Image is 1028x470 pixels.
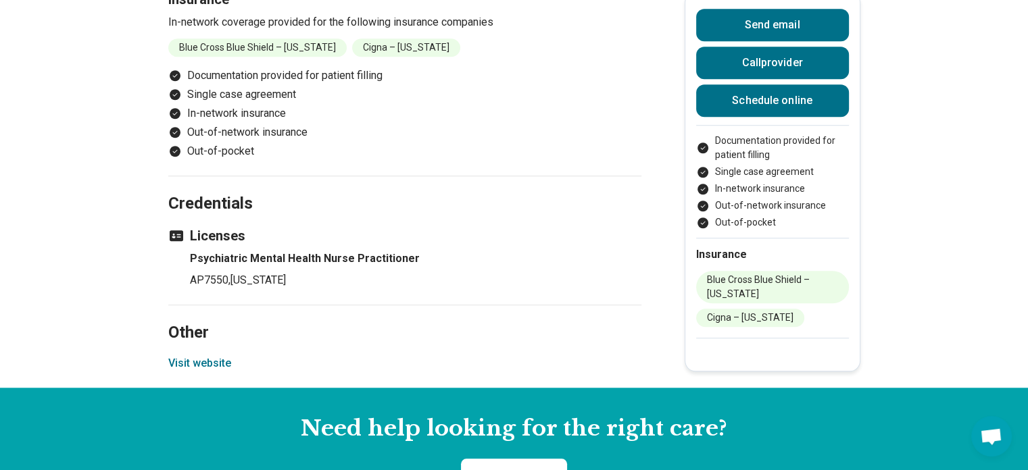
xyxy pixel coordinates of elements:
[190,251,641,267] h4: Psychiatric Mental Health Nurse Practitioner
[168,124,641,140] li: Out-of-network insurance
[11,415,1017,443] h2: Need help looking for the right care?
[168,68,641,84] li: Documentation provided for patient filling
[696,271,849,303] li: Blue Cross Blue Shield – [US_STATE]
[696,134,849,230] ul: Payment options
[168,143,641,159] li: Out-of-pocket
[168,68,641,159] ul: Payment options
[696,215,849,230] li: Out-of-pocket
[168,160,641,215] h2: Credentials
[168,355,231,371] button: Visit website
[696,47,849,79] button: Callprovider
[168,289,641,344] h2: Other
[696,182,849,196] li: In-network insurance
[228,273,286,286] span: , [US_STATE]
[696,84,849,117] a: Schedule online
[696,246,849,263] h2: Insurance
[696,134,849,162] li: Documentation provided for patient filling
[696,199,849,213] li: Out-of-network insurance
[168,14,641,30] p: In-network coverage provided for the following insurance companies
[696,9,849,41] button: Send email
[168,38,347,57] li: Blue Cross Blue Shield – [US_STATE]
[352,38,460,57] li: Cigna – [US_STATE]
[168,226,641,245] h3: Licenses
[190,272,641,288] p: AP7550
[168,86,641,103] li: Single case agreement
[168,105,641,122] li: In-network insurance
[696,309,804,327] li: Cigna – [US_STATE]
[971,416,1012,456] div: Open chat
[696,165,849,179] li: Single case agreement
